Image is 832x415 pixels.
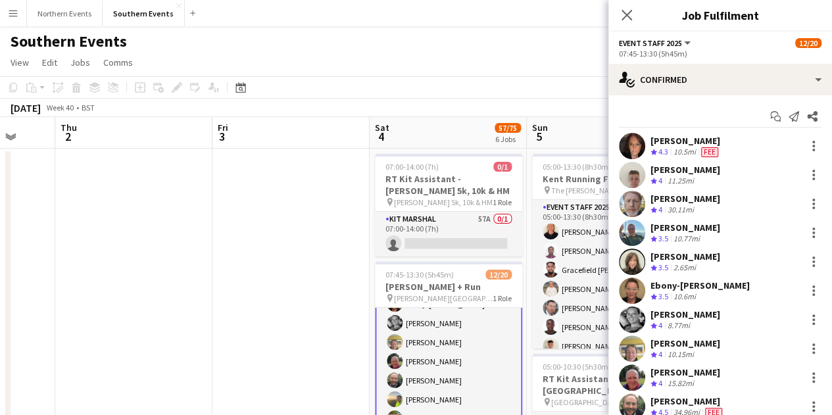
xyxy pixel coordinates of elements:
[658,378,662,388] span: 4
[671,147,698,158] div: 10.5mi
[650,395,725,407] div: [PERSON_NAME]
[385,270,454,280] span: 07:45-13:30 (5h45m)
[59,129,77,144] span: 2
[543,362,611,372] span: 05:00-10:30 (5h30m)
[619,49,821,59] div: 07:45-13:30 (5h45m)
[671,262,698,274] div: 2.65mi
[658,233,668,243] span: 3.5
[551,185,650,195] span: The [PERSON_NAME][GEOGRAPHIC_DATA]
[70,57,90,68] span: Jobs
[650,308,720,320] div: [PERSON_NAME]
[650,280,750,291] div: Ebony-[PERSON_NAME]
[658,349,662,359] span: 4
[650,164,720,176] div: [PERSON_NAME]
[385,162,439,172] span: 07:00-14:00 (7h)
[532,173,679,185] h3: Kent Running Festival
[698,147,721,158] div: Crew has different fees then in role
[650,222,720,233] div: [PERSON_NAME]
[495,123,521,133] span: 57/75
[375,122,389,134] span: Sat
[493,162,512,172] span: 0/1
[11,101,41,114] div: [DATE]
[43,103,76,112] span: Week 40
[5,54,34,71] a: View
[375,212,522,256] app-card-role: Kit Marshal57A0/107:00-14:00 (7h)
[795,38,821,48] span: 12/20
[82,103,95,112] div: BST
[103,57,133,68] span: Comms
[658,176,662,185] span: 4
[665,205,697,216] div: 30.11mi
[373,129,389,144] span: 4
[671,233,702,245] div: 10.77mi
[61,122,77,134] span: Thu
[671,291,698,303] div: 10.6mi
[608,64,832,95] div: Confirmed
[218,122,228,134] span: Fri
[701,147,718,157] span: Fee
[532,154,679,349] app-job-card: 05:00-13:30 (8h30m)20/20Kent Running Festival The [PERSON_NAME][GEOGRAPHIC_DATA]1 RoleEvent Staff...
[658,291,668,301] span: 3.5
[11,57,29,68] span: View
[493,197,512,207] span: 1 Role
[98,54,138,71] a: Comms
[658,147,668,157] span: 4.3
[650,193,720,205] div: [PERSON_NAME]
[665,320,693,331] div: 8.77mi
[37,54,62,71] a: Edit
[485,270,512,280] span: 12/20
[608,7,832,24] h3: Job Fulfilment
[658,320,662,330] span: 4
[619,38,693,48] button: Event Staff 2025
[375,154,522,256] app-job-card: 07:00-14:00 (7h)0/1RT Kit Assistant - [PERSON_NAME] 5k, 10k & HM [PERSON_NAME] 5k, 10k & HM1 Role...
[394,197,493,207] span: [PERSON_NAME] 5k, 10k & HM
[493,293,512,303] span: 1 Role
[11,32,127,51] h1: Southern Events
[665,349,697,360] div: 10.15mi
[103,1,185,26] button: Southern Events
[42,57,57,68] span: Edit
[650,366,720,378] div: [PERSON_NAME]
[375,173,522,197] h3: RT Kit Assistant - [PERSON_NAME] 5k, 10k & HM
[216,129,228,144] span: 3
[65,54,95,71] a: Jobs
[532,122,548,134] span: Sun
[665,378,697,389] div: 15.82mi
[530,129,548,144] span: 5
[551,397,624,407] span: [GEOGRAPHIC_DATA]
[394,293,493,303] span: [PERSON_NAME][GEOGRAPHIC_DATA], [GEOGRAPHIC_DATA], [GEOGRAPHIC_DATA]
[658,205,662,214] span: 4
[650,135,721,147] div: [PERSON_NAME]
[658,262,668,272] span: 3.5
[543,162,611,172] span: 05:00-13:30 (8h30m)
[27,1,103,26] button: Northern Events
[650,251,720,262] div: [PERSON_NAME]
[650,337,720,349] div: [PERSON_NAME]
[495,134,520,144] div: 6 Jobs
[375,281,522,293] h3: [PERSON_NAME] + Run
[619,38,682,48] span: Event Staff 2025
[665,176,697,187] div: 11.25mi
[532,373,679,397] h3: RT Kit Assistant - [GEOGRAPHIC_DATA] 10k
